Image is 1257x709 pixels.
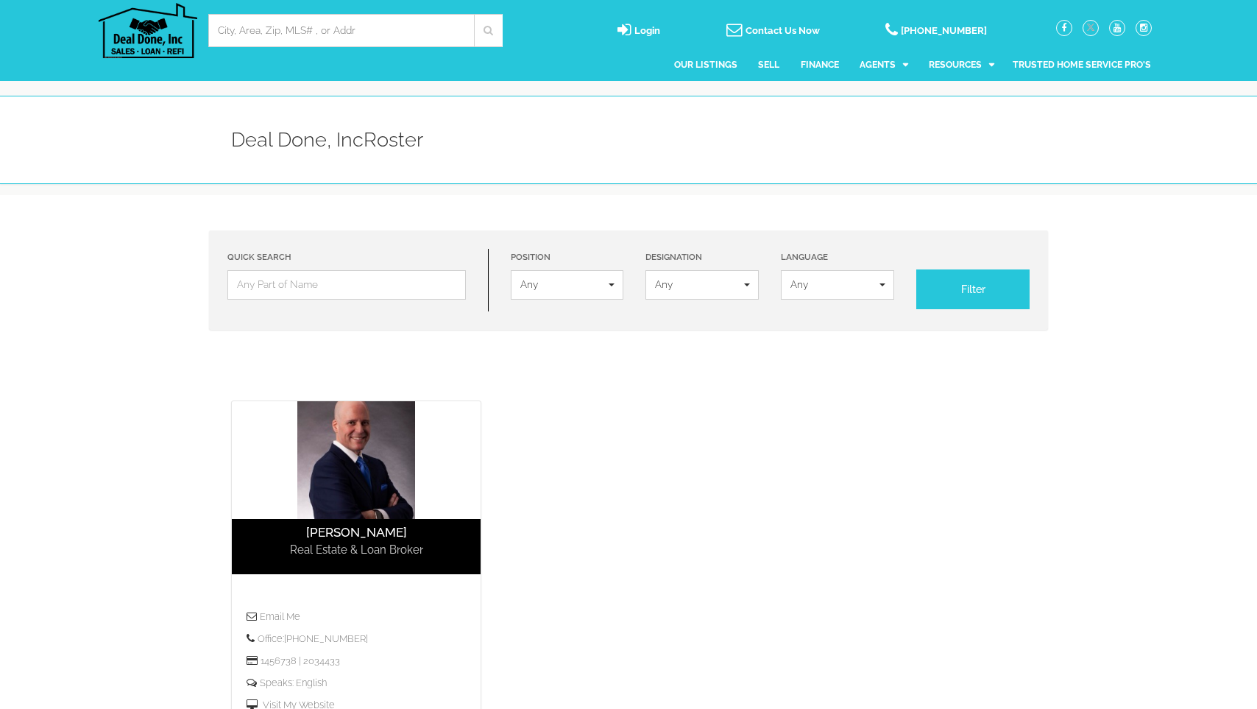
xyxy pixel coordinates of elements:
[885,26,987,38] a: [PHONE_NUMBER]
[617,26,660,38] a: login
[218,23,464,38] input: City, Area, Zip, MLS# , or Addr
[511,251,550,264] label: Position
[99,3,197,58] img: Deal Done, Inc Logo
[1013,47,1151,82] a: Trusted Home Service Pro's
[634,25,660,36] span: Login
[1136,21,1152,33] a: instagram
[247,677,327,688] a: Speaks: English
[247,655,340,666] a: 1456738 | 2034433
[247,633,284,644] a: Office:
[860,47,908,82] a: Agents
[306,525,407,540] a: [PERSON_NAME]
[746,25,820,36] span: Contact Us Now
[520,277,605,292] span: Any
[247,611,300,622] a: Email Me
[929,47,994,82] a: Resources
[364,127,423,151] span: Roster
[1083,21,1099,33] a: twitter
[781,251,828,264] label: Language
[1109,21,1125,33] a: youtube
[790,277,875,292] span: Any
[916,269,1030,309] button: Filter
[511,270,624,300] button: Any
[227,251,291,264] label: Quick Search
[645,251,702,264] label: Designation
[674,47,737,82] a: Our Listings
[1056,21,1072,33] a: facebook
[645,270,759,300] button: Any
[801,47,839,82] a: Finance
[284,633,368,644] a: [PHONE_NUMBER]
[901,25,987,36] span: [PHONE_NUMBER]
[231,129,423,151] h1: Deal Done, Inc
[247,544,466,561] h3: Real Estate & Loan Broker
[726,26,820,38] a: Contact Us Now
[758,47,779,82] a: Sell
[227,270,466,300] input: Any Part of Name
[781,270,894,300] button: Any
[655,277,740,292] span: Any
